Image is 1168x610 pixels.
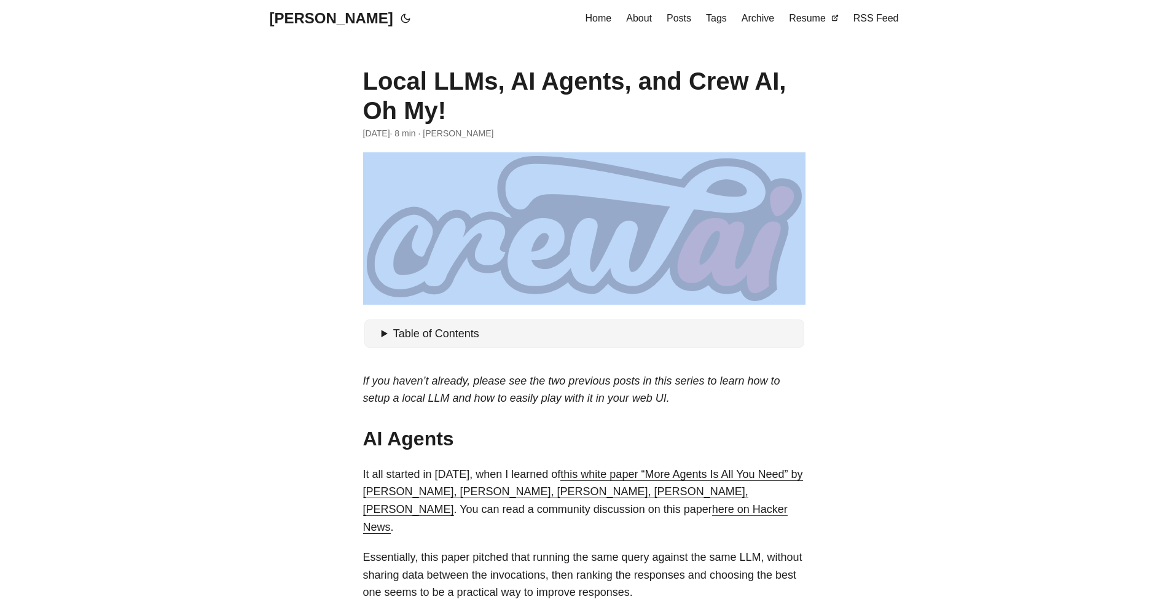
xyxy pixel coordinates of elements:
p: It all started in [DATE], when I learned of . You can read a community discussion on this paper . [363,466,805,536]
em: If you haven’t already, please see the two previous posts in this series to learn how to setup a ... [363,375,780,405]
span: RSS Feed [853,13,899,23]
h1: Local LLMs, AI Agents, and Crew AI, Oh My! [363,66,805,125]
a: this white paper “More Agents Is All You Need” by [PERSON_NAME], [PERSON_NAME], [PERSON_NAME], [P... [363,468,803,516]
h2: AI Agents [363,427,805,450]
span: Posts [667,13,691,23]
div: · 8 min · [PERSON_NAME] [363,127,805,140]
span: Archive [742,13,774,23]
span: 2024-04-19 01:23:12 -0400 -0400 [363,127,390,140]
p: Essentially, this paper pitched that running the same query against the same LLM, without sharing... [363,549,805,601]
a: here on Hacker News [363,503,788,533]
span: Table of Contents [393,327,479,340]
span: Tags [706,13,727,23]
span: Home [586,13,612,23]
span: Resume [789,13,826,23]
summary: Table of Contents [382,325,799,343]
span: About [626,13,652,23]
